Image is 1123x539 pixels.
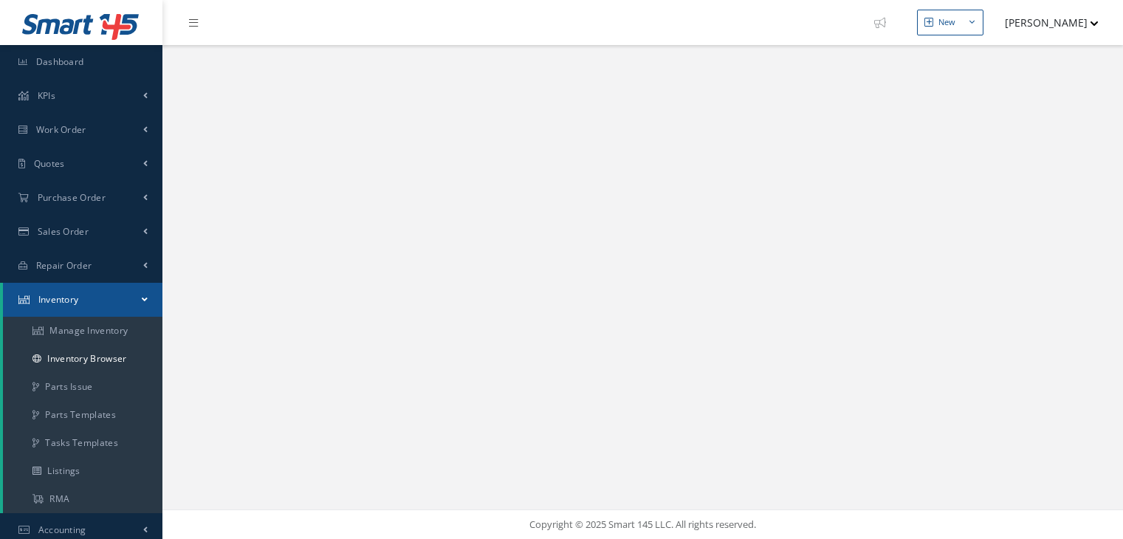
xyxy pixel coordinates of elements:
[36,123,86,136] span: Work Order
[36,55,84,68] span: Dashboard
[3,429,162,457] a: Tasks Templates
[3,401,162,429] a: Parts Templates
[177,518,1108,532] div: Copyright © 2025 Smart 145 LLC. All rights reserved.
[38,89,55,102] span: KPIs
[3,317,162,345] a: Manage Inventory
[3,373,162,401] a: Parts Issue
[34,157,65,170] span: Quotes
[991,8,1099,37] button: [PERSON_NAME]
[3,457,162,485] a: Listings
[38,191,106,204] span: Purchase Order
[38,293,79,306] span: Inventory
[36,259,92,272] span: Repair Order
[38,523,86,536] span: Accounting
[3,345,162,373] a: Inventory Browser
[38,225,89,238] span: Sales Order
[3,485,162,513] a: RMA
[938,16,955,29] div: New
[917,10,983,35] button: New
[3,283,162,317] a: Inventory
